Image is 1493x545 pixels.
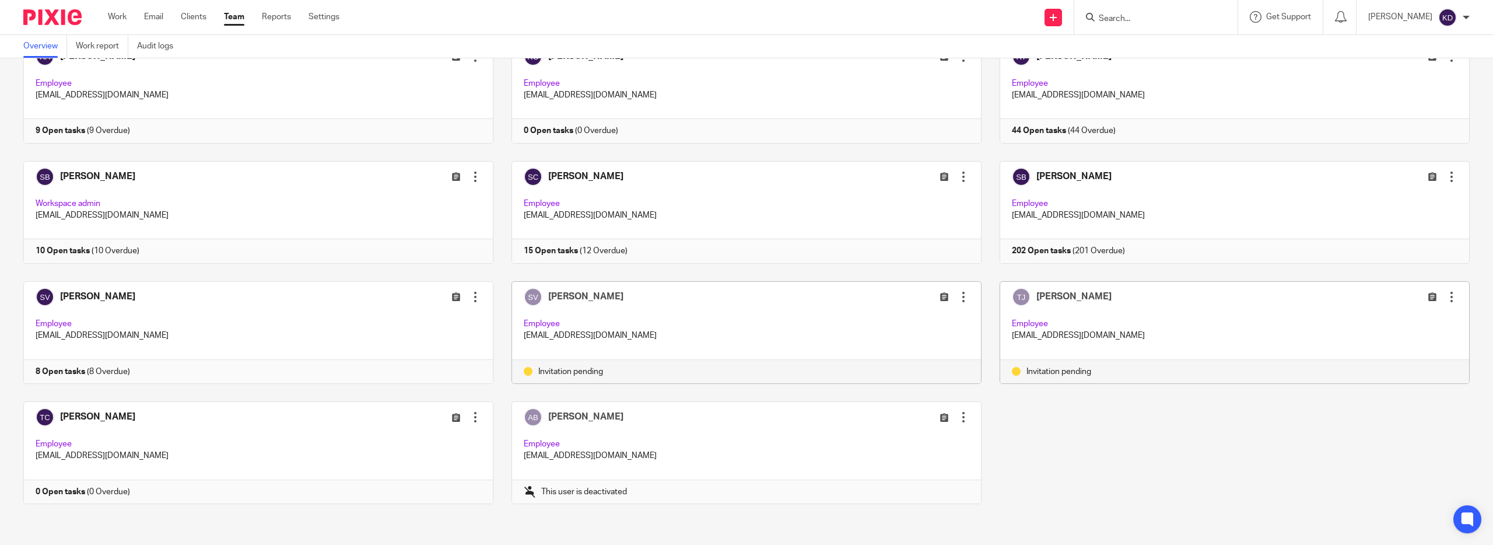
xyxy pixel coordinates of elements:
a: Reports [262,11,291,23]
span: Get Support [1266,13,1311,21]
img: svg%3E [524,288,542,306]
p: Employee [524,318,969,330]
span: [PERSON_NAME] [1036,292,1112,301]
img: svg%3E [1438,8,1457,27]
div: Invitation pending [524,366,969,378]
a: Overview [23,35,67,58]
p: [PERSON_NAME] [1368,11,1432,23]
p: [EMAIL_ADDRESS][DOMAIN_NAME] [1012,330,1457,341]
a: Email [144,11,163,23]
a: Work report [76,35,128,58]
a: Audit logs [137,35,182,58]
a: Work [108,11,127,23]
a: Settings [309,11,339,23]
a: Team [224,11,244,23]
img: svg%3E [1012,288,1031,306]
p: [EMAIL_ADDRESS][DOMAIN_NAME] [524,330,969,341]
input: Search [1098,14,1203,25]
p: Employee [1012,318,1457,330]
img: Pixie [23,9,82,25]
a: Clients [181,11,206,23]
div: Invitation pending [1012,366,1457,378]
span: [PERSON_NAME] [548,292,623,301]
